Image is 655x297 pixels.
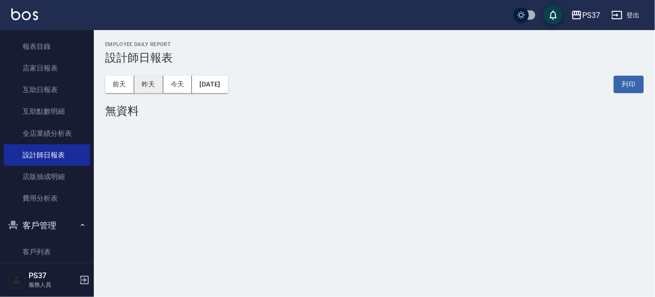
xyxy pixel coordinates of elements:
button: PS37 [567,6,604,25]
button: 客戶管理 [4,213,90,238]
a: 店家日報表 [4,57,90,79]
button: 列印 [614,76,644,93]
h5: PS37 [29,271,76,281]
h2: Employee Daily Report [105,41,644,47]
p: 服務人員 [29,281,76,289]
a: 報表目錄 [4,36,90,57]
button: [DATE] [192,76,228,93]
img: Logo [11,8,38,20]
a: 店販抽成明細 [4,166,90,188]
a: 設計師日報表 [4,144,90,166]
a: 互助日報表 [4,79,90,101]
div: 無資料 [105,104,644,117]
h3: 設計師日報表 [105,51,644,64]
button: 昨天 [134,76,163,93]
div: PS37 [582,9,600,21]
button: save [544,6,563,24]
button: 前天 [105,76,134,93]
button: 登出 [608,7,644,24]
a: 客戶列表 [4,241,90,263]
a: 費用分析表 [4,188,90,209]
a: 全店業績分析表 [4,123,90,144]
img: Person [8,271,26,289]
a: 互助點數明細 [4,101,90,122]
button: 今天 [163,76,192,93]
